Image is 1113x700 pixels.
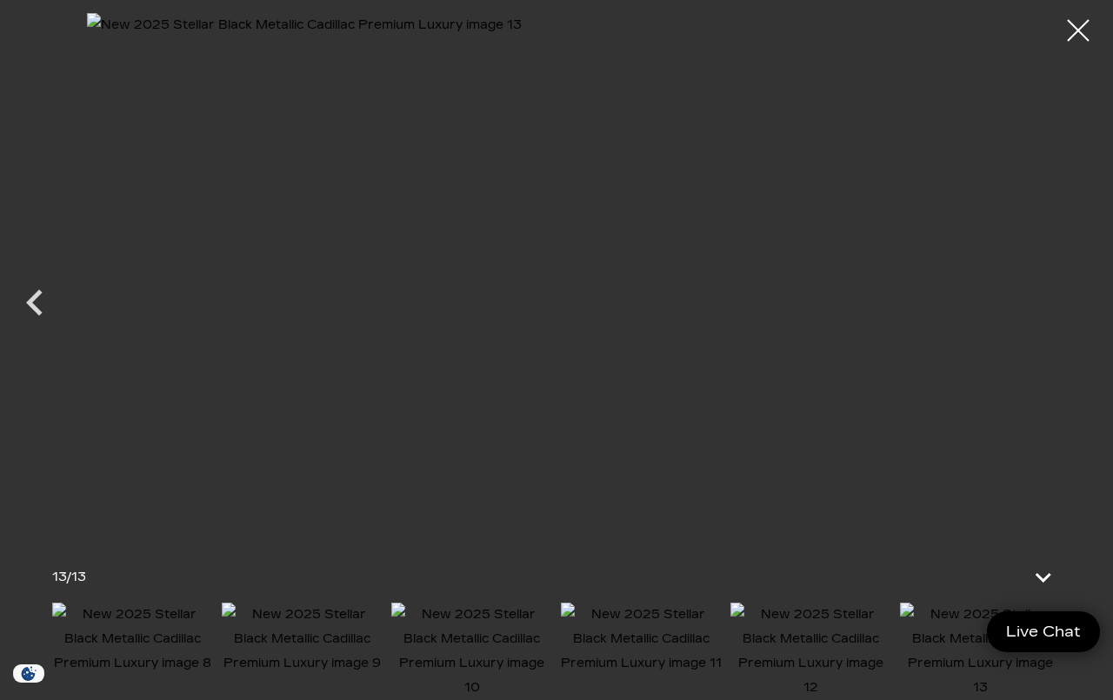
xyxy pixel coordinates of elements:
section: Click to Open Cookie Consent Modal [9,664,49,683]
img: New 2025 Stellar Black Metallic Cadillac Premium Luxury image 9 [222,603,383,676]
img: New 2025 Stellar Black Metallic Cadillac Premium Luxury image 11 [561,603,722,676]
span: 13 [52,570,66,584]
span: Live Chat [997,622,1090,642]
img: New 2025 Stellar Black Metallic Cadillac Premium Luxury image 13 [900,603,1061,700]
div: Previous [9,268,61,346]
img: New 2025 Stellar Black Metallic Cadillac Premium Luxury image 8 [52,603,213,676]
div: / [52,565,86,590]
img: New 2025 Stellar Black Metallic Cadillac Premium Luxury image 13 [87,13,1026,561]
img: Opt-Out Icon [9,664,49,683]
img: New 2025 Stellar Black Metallic Cadillac Premium Luxury image 12 [730,603,891,700]
img: New 2025 Stellar Black Metallic Cadillac Premium Luxury image 10 [391,603,552,700]
span: 13 [71,570,86,584]
a: Live Chat [987,611,1100,652]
